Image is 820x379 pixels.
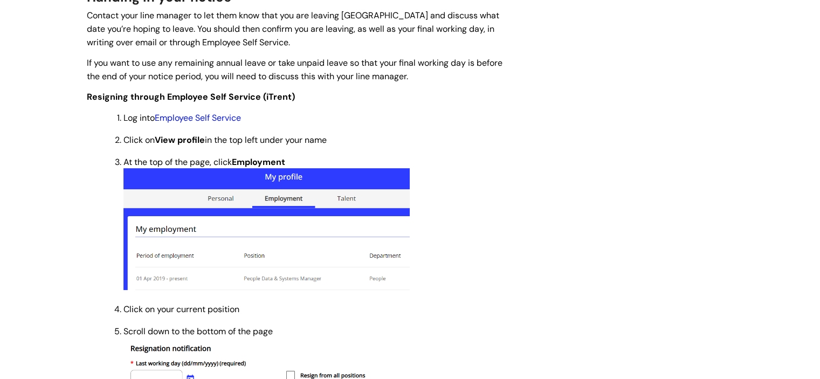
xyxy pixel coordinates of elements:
span: If you want to use any remaining annual leave or take unpaid leave so that your final working day... [87,57,502,82]
span: Resigning through Employee Self Service (iTrent) [87,91,295,102]
span: Scroll down to the bottom of the page [123,326,273,337]
span: At the top of the page, click [123,156,285,168]
span: Contact your line manager to let them know that you are leaving [GEOGRAPHIC_DATA] and discuss wha... [87,10,499,48]
strong: View profile [155,134,205,146]
span: Log into [123,112,241,123]
span: Click on your current position [123,304,239,315]
strong: Employment [232,156,285,168]
span: Click on in the top left under your name [123,134,327,146]
img: GR6FfdbH1JjEcZuvTM3bZX4MTi25UpbA6w.png [123,168,410,290]
a: Employee Self Service [155,112,241,123]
